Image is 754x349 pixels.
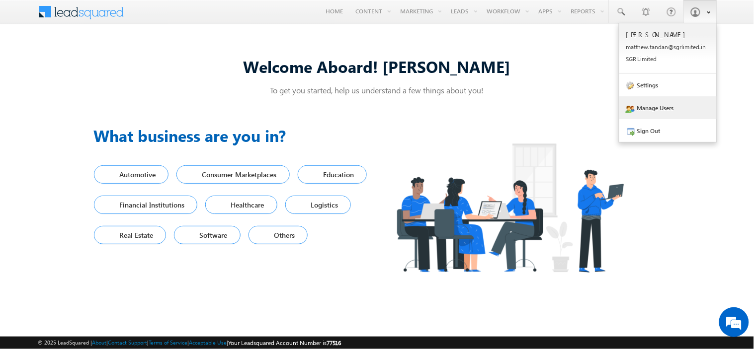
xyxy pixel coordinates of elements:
a: About [92,339,106,346]
img: Industry.png [377,124,643,292]
span: Education [307,168,358,181]
a: Contact Support [108,339,147,346]
span: Financial Institutions [103,198,189,211]
p: SGR Limit ed [626,55,710,63]
p: [PERSON_NAME] [626,30,710,39]
span: Software [183,228,232,242]
a: [PERSON_NAME] matthew.tandan@sgrlimited.in SGR Limited [619,23,717,73]
span: Logistics [294,198,342,211]
span: Consumer Marketplaces [185,168,281,181]
span: Automotive [103,168,160,181]
span: 77516 [327,339,341,347]
span: Others [257,228,299,242]
span: Healthcare [214,198,268,211]
div: Welcome Aboard! [PERSON_NAME] [94,56,661,77]
h3: What business are you in? [94,124,377,147]
a: Sign Out [619,119,717,142]
p: matth ew.ta ndan@ sgrli mited .in [626,43,710,51]
a: Settings [619,73,717,96]
a: Terms of Service [149,339,187,346]
a: Manage Users [619,96,717,119]
span: Real Estate [103,228,158,242]
a: Acceptable Use [189,339,227,346]
span: Your Leadsquared Account Number is [228,339,341,347]
span: © 2025 LeadSquared | | | | | [38,338,341,348]
p: To get you started, help us understand a few things about you! [94,85,661,95]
